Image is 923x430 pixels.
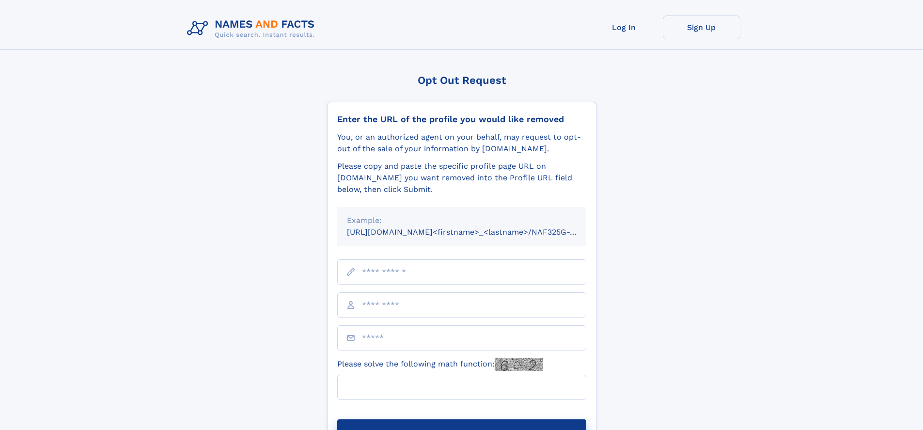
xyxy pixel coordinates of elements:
[337,358,543,371] label: Please solve the following math function:
[337,160,586,195] div: Please copy and paste the specific profile page URL on [DOMAIN_NAME] you want removed into the Pr...
[663,16,740,39] a: Sign Up
[585,16,663,39] a: Log In
[183,16,323,42] img: Logo Names and Facts
[347,215,577,226] div: Example:
[347,227,605,237] small: [URL][DOMAIN_NAME]<firstname>_<lastname>/NAF325G-xxxxxxxx
[327,74,596,86] div: Opt Out Request
[337,114,586,125] div: Enter the URL of the profile you would like removed
[337,131,586,155] div: You, or an authorized agent on your behalf, may request to opt-out of the sale of your informatio...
